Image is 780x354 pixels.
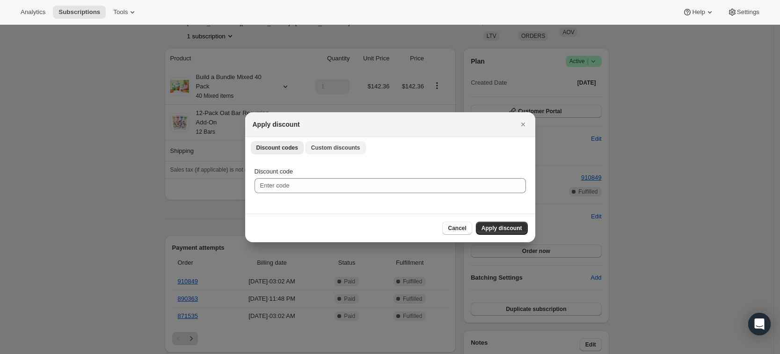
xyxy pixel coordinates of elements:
button: Analytics [15,6,51,19]
span: Analytics [21,8,45,16]
span: Tools [113,8,128,16]
button: Tools [108,6,143,19]
span: Settings [737,8,759,16]
div: Discount codes [245,158,535,214]
span: Discount codes [256,144,298,152]
div: Open Intercom Messenger [748,313,771,335]
input: Enter code [255,178,526,193]
button: Custom discounts [306,141,366,154]
button: Settings [722,6,765,19]
span: Custom discounts [311,144,360,152]
button: Discount codes [251,141,304,154]
button: Help [677,6,720,19]
button: Subscriptions [53,6,106,19]
button: Cancel [442,222,472,235]
span: Apply discount [481,224,522,232]
span: Cancel [448,224,466,232]
span: Discount code [255,168,293,175]
h2: Apply discount [253,120,300,129]
button: Apply discount [476,222,528,235]
span: Subscriptions [58,8,100,16]
span: Help [692,8,705,16]
button: Close [517,118,530,131]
